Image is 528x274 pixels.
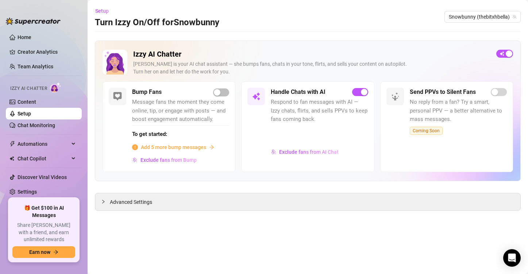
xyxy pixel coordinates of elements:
h5: Send PPVs to Silent Fans [410,88,476,96]
span: No reply from a fan? Try a smart, personal PPV — a better alternative to mass messages. [410,98,507,124]
a: Team Analytics [18,64,53,69]
div: [PERSON_NAME] is your AI chat assistant — she bumps fans, chats in your tone, flirts, and sells y... [133,60,490,76]
img: svg%3e [252,92,261,101]
span: Automations [18,138,69,150]
img: svg%3e [132,157,138,163]
a: Setup [18,111,31,117]
span: Exclude fans from Bump [140,157,197,163]
span: team [512,15,517,19]
button: Exclude fans from AI Chat [271,146,339,158]
span: Snowbunny (thebitxhbella) [449,11,516,22]
img: svg%3e [271,149,276,155]
span: Chat Copilot [18,153,69,164]
span: Coming Soon [410,127,443,135]
img: Izzy AI Chatter [103,50,127,75]
a: Home [18,34,31,40]
span: arrow-right [53,250,58,255]
h5: Bump Fans [132,88,162,96]
a: Creator Analytics [18,46,76,58]
h3: Turn Izzy On/Off for Snowbunny [95,17,219,28]
img: svg%3e [113,92,122,101]
span: Add 5 more bump messages [141,143,206,151]
span: collapsed [101,199,105,204]
img: Chat Copilot [9,156,14,161]
span: info-circle [132,144,138,150]
span: Message fans the moment they come online, tip, or engage with posts — and boost engagement automa... [132,98,229,124]
button: Exclude fans from Bump [132,154,197,166]
span: Share [PERSON_NAME] with a friend, and earn unlimited rewards [12,222,75,243]
a: Settings [18,189,37,195]
span: Earn now [29,249,50,255]
h5: Handle Chats with AI [271,88,325,96]
img: logo-BBDzfeDw.svg [6,18,61,25]
button: Earn nowarrow-right [12,246,75,258]
span: Izzy AI Chatter [10,85,47,92]
span: Respond to fan messages with AI — Izzy chats, flirts, and sells PPVs to keep fans coming back. [271,98,368,124]
div: Open Intercom Messenger [503,249,521,267]
span: thunderbolt [9,141,15,147]
a: Chat Monitoring [18,122,55,128]
span: Setup [95,8,109,14]
h2: Izzy AI Chatter [133,50,490,59]
a: Discover Viral Videos [18,174,67,180]
span: arrow-right [209,145,214,150]
strong: To get started: [132,131,167,137]
span: 🎁 Get $100 in AI Messages [12,205,75,219]
img: AI Chatter [50,82,61,93]
a: Content [18,99,36,105]
img: svg%3e [391,92,400,101]
span: Advanced Settings [110,198,152,206]
button: Setup [95,5,115,17]
span: Exclude fans from AI Chat [279,149,339,155]
div: collapsed [101,198,110,206]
